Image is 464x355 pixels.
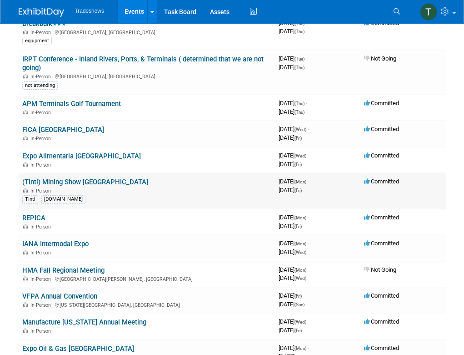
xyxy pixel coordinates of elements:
[279,318,309,325] span: [DATE]
[30,110,54,116] span: In-Person
[19,8,64,17] img: ExhibitDay
[22,28,271,35] div: [GEOGRAPHIC_DATA], [GEOGRAPHIC_DATA]
[364,292,399,299] span: Committed
[22,81,58,90] div: not attending
[22,301,271,308] div: [US_STATE][GEOGRAPHIC_DATA], [GEOGRAPHIC_DATA]
[279,64,304,71] span: [DATE]
[294,346,306,351] span: (Mon)
[308,126,309,132] span: -
[23,162,28,167] img: In-Person Event
[279,248,306,255] span: [DATE]
[308,345,309,351] span: -
[30,276,54,282] span: In-Person
[294,29,304,34] span: (Thu)
[41,195,85,203] div: [DOMAIN_NAME]
[294,276,306,281] span: (Wed)
[23,302,28,307] img: In-Person Event
[279,187,302,193] span: [DATE]
[364,266,396,273] span: Not Going
[279,266,309,273] span: [DATE]
[30,302,54,308] span: In-Person
[364,100,399,106] span: Committed
[22,178,148,186] a: (TIntl) Mining Show [GEOGRAPHIC_DATA]
[294,241,306,246] span: (Mon)
[294,328,302,333] span: (Fri)
[22,100,121,108] a: APM Terminals Golf Tournament
[279,28,304,35] span: [DATE]
[294,179,306,184] span: (Mon)
[364,214,399,221] span: Committed
[30,30,54,35] span: In-Person
[294,188,302,193] span: (Fri)
[279,327,302,334] span: [DATE]
[364,178,399,185] span: Committed
[23,188,28,193] img: In-Person Event
[22,266,105,274] a: HMA Fall Regional Meeting
[22,195,38,203] div: TIntl
[22,72,271,80] div: [GEOGRAPHIC_DATA], [GEOGRAPHIC_DATA]
[294,319,306,325] span: (Wed)
[279,100,307,106] span: [DATE]
[294,268,306,273] span: (Mon)
[294,56,304,61] span: (Tue)
[30,188,54,194] span: In-Person
[22,20,66,28] a: Breakbulk
[279,55,307,62] span: [DATE]
[22,318,146,326] a: Manufacture [US_STATE] Annual Meeting
[364,152,399,159] span: Committed
[306,55,307,62] span: -
[294,294,302,299] span: (Fri)
[23,224,28,228] img: In-Person Event
[22,275,271,282] div: [GEOGRAPHIC_DATA][PERSON_NAME], [GEOGRAPHIC_DATA]
[279,345,309,351] span: [DATE]
[22,37,52,45] div: equipment
[308,178,309,185] span: -
[294,110,304,115] span: (Thu)
[364,240,399,247] span: Committed
[22,240,89,248] a: IANA Intermodal Expo
[279,223,302,229] span: [DATE]
[364,55,396,62] span: Not Going
[30,224,54,230] span: In-Person
[22,292,97,300] a: VFPA Annual Convention
[308,214,309,221] span: -
[279,108,304,115] span: [DATE]
[308,318,309,325] span: -
[294,101,304,106] span: (Thu)
[75,8,104,14] span: Tradeshows
[30,250,54,256] span: In-Person
[308,152,309,159] span: -
[279,214,309,221] span: [DATE]
[279,274,306,281] span: [DATE]
[294,65,304,70] span: (Thu)
[23,136,28,140] img: In-Person Event
[294,162,302,167] span: (Fri)
[294,215,306,220] span: (Mon)
[23,74,28,78] img: In-Person Event
[294,302,304,307] span: (Sun)
[22,214,45,222] a: REPICA
[306,20,307,26] span: -
[294,250,306,255] span: (Wed)
[30,328,54,334] span: In-Person
[279,152,309,159] span: [DATE]
[364,345,399,351] span: Committed
[294,136,302,141] span: (Fri)
[279,161,302,167] span: [DATE]
[294,153,306,158] span: (Wed)
[279,134,302,141] span: [DATE]
[23,110,28,114] img: In-Person Event
[30,74,54,80] span: In-Person
[22,55,264,72] a: IRPT Conference - Inland Rivers, Ports, & Terminals ( determined that we are not going)
[364,318,399,325] span: Committed
[279,178,309,185] span: [DATE]
[294,127,306,132] span: (Wed)
[22,345,134,353] a: Expo Oil & Gas [GEOGRAPHIC_DATA]
[23,328,28,333] img: In-Person Event
[279,240,309,247] span: [DATE]
[294,21,304,26] span: (Tue)
[23,276,28,281] img: In-Person Event
[420,3,437,20] img: Teresa Ktsanes
[30,136,54,142] span: In-Person
[364,20,399,26] span: Committed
